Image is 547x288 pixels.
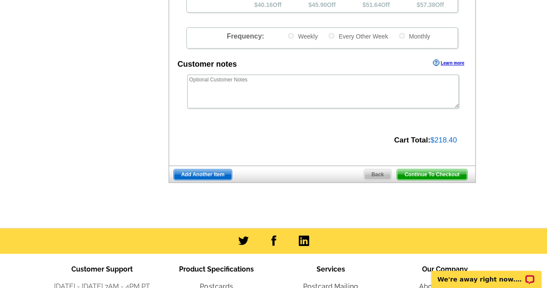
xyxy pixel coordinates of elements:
input: Weekly [288,33,294,39]
input: Monthly [399,33,405,39]
label: Monthly [398,32,430,40]
span: Product Specifications [179,265,254,273]
a: Add Another Item [173,169,232,180]
span: 51.64 [366,1,381,8]
span: Customer Support [71,265,133,273]
div: Customer notes [178,58,237,70]
span: Continue To Checkout [397,169,467,180]
span: Frequency: [227,32,264,40]
span: Back [364,169,391,180]
span: 57.38 [420,1,435,8]
a: Learn more [433,59,464,66]
span: 45.90 [312,1,327,8]
span: $218.40 [430,136,457,144]
a: Back [364,169,392,180]
span: Our Company [422,265,468,273]
label: Weekly [287,32,318,40]
label: Every Other Week [328,32,388,40]
span: Add Another Item [174,169,232,180]
input: Every Other Week [329,33,334,39]
span: 40.16 [258,1,273,8]
span: Services [317,265,345,273]
iframe: LiveChat chat widget [425,261,547,288]
strong: Cart Total: [394,136,430,144]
